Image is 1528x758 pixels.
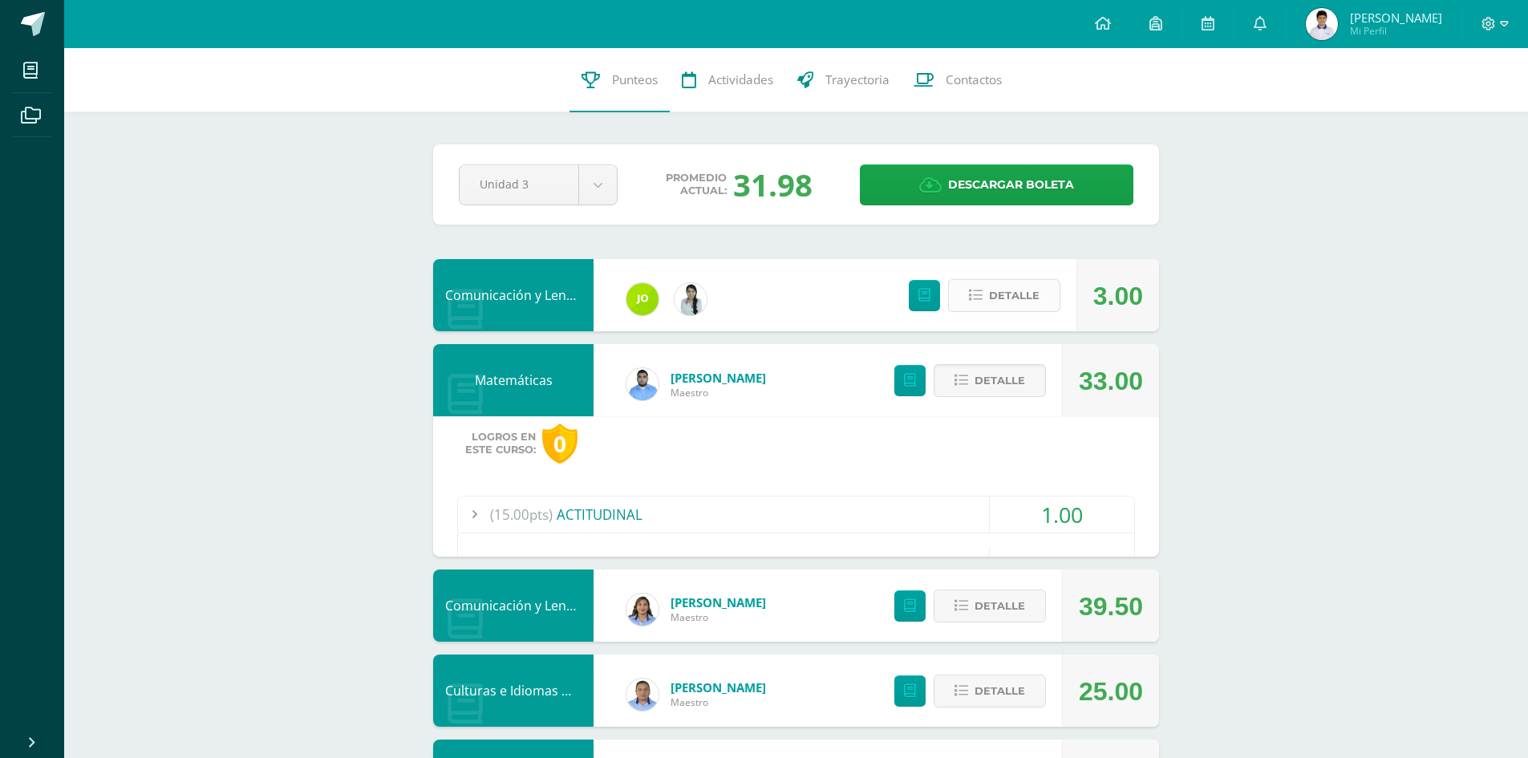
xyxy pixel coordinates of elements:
span: Punteos [612,71,658,88]
a: Trayectoria [785,48,902,112]
div: 31.98 [733,164,813,205]
img: 79eb5cb28572fb7ebe1e28c28929b0fa.png [626,283,659,315]
div: Culturas e Idiomas Mayas Garífuna o Xinca [433,655,594,727]
span: Detalle [975,676,1025,706]
span: Maestro [671,695,766,709]
div: Comunicación y Lenguaje, Idioma Extranjero [433,259,594,331]
span: Unidad 3 [480,165,558,203]
div: 25.00 [1079,655,1143,728]
div: Comunicación y Lenguaje Idioma Español [433,570,594,642]
a: Contactos [902,48,1014,112]
span: (25.00pts) [490,546,553,582]
div: DECLARATIVO [458,546,1134,582]
span: Maestro [671,386,766,399]
div: 0 [542,424,578,464]
div: 33.00 [1079,345,1143,417]
div: Matemáticas [433,344,594,416]
span: Actividades [708,71,773,88]
button: Detalle [934,590,1046,622]
img: 54ea75c2c4af8710d6093b43030d56ea.png [626,368,659,400]
a: [PERSON_NAME] [671,370,766,386]
img: 937d777aa527c70189f9fb3facc5f1f6.png [675,283,707,315]
button: Detalle [934,675,1046,707]
div: -- [990,546,1134,582]
div: 1.00 [990,497,1134,533]
button: Detalle [934,364,1046,397]
div: 39.50 [1079,570,1143,642]
a: [PERSON_NAME] [671,679,766,695]
button: Detalle [948,279,1060,312]
span: Descargar boleta [948,165,1074,205]
img: d5f85972cab0d57661bd544f50574cc9.png [626,594,659,626]
span: Detalle [989,281,1040,310]
span: Mi Perfil [1350,24,1442,38]
span: [PERSON_NAME] [1350,10,1442,26]
a: Actividades [670,48,785,112]
div: ACTITUDINAL [458,497,1134,533]
a: Descargar boleta [860,164,1133,205]
span: Contactos [946,71,1002,88]
span: (15.00pts) [490,497,553,533]
a: Unidad 3 [460,165,617,205]
span: Logros en este curso: [465,431,536,456]
a: [PERSON_NAME] [671,594,766,610]
a: Punteos [569,48,670,112]
div: 3.00 [1093,260,1143,332]
img: 074080cf5bc733bfb543c5917e2dee20.png [1306,8,1338,40]
span: Detalle [975,366,1025,395]
span: Detalle [975,591,1025,621]
span: Maestro [671,610,766,624]
span: Trayectoria [825,71,890,88]
img: 58211983430390fd978f7a65ba7f1128.png [626,679,659,711]
span: Promedio actual: [666,172,727,197]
